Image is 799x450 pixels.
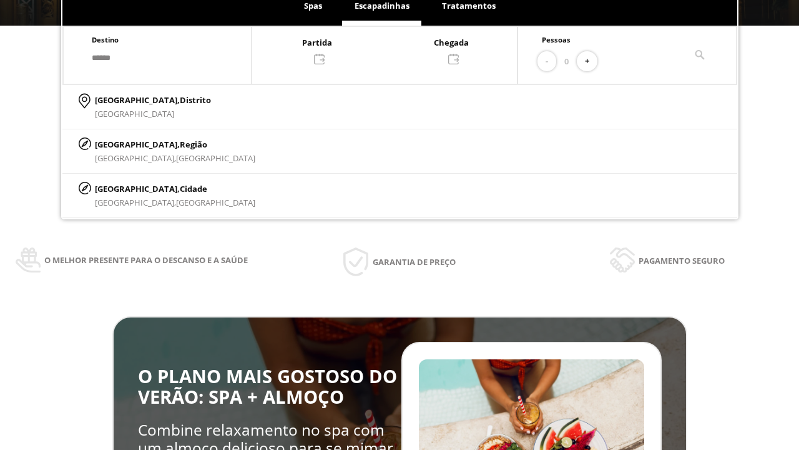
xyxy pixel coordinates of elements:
[92,35,119,44] span: Destino
[138,364,397,409] span: O PLANO MAIS GOSTOSO DO VERÃO: SPA + ALMOÇO
[95,182,255,196] p: [GEOGRAPHIC_DATA],
[180,94,211,106] span: Distrito
[639,254,725,267] span: Pagamento seguro
[44,253,248,267] span: O melhor presente para o descanso e a saúde
[542,35,571,44] span: Pessoas
[95,137,255,151] p: [GEOGRAPHIC_DATA],
[180,183,207,194] span: Cidade
[564,54,569,68] span: 0
[95,108,174,119] span: [GEOGRAPHIC_DATA]
[95,197,176,208] span: [GEOGRAPHIC_DATA],
[373,255,456,269] span: Garantia de preço
[577,51,597,72] button: +
[176,152,255,164] span: [GEOGRAPHIC_DATA]
[537,51,556,72] button: -
[180,139,207,150] span: Região
[95,93,211,107] p: [GEOGRAPHIC_DATA],
[176,197,255,208] span: [GEOGRAPHIC_DATA]
[95,152,176,164] span: [GEOGRAPHIC_DATA],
